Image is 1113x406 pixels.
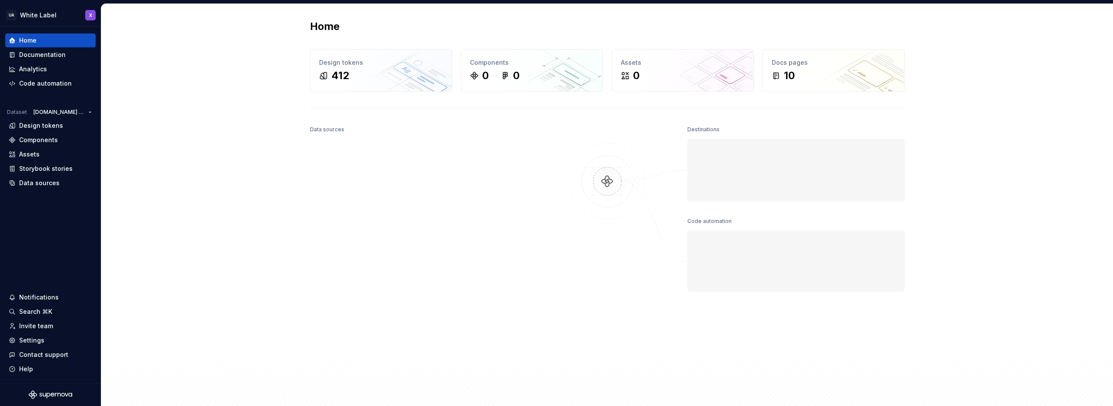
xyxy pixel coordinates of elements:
a: Components00 [461,49,603,92]
div: 412 [331,69,349,83]
button: Contact support [5,348,96,362]
div: Documentation [19,50,66,59]
a: Assets0 [612,49,754,92]
a: Components [5,133,96,147]
div: Notifications [19,293,59,302]
button: [DOMAIN_NAME] Data Set [30,106,96,118]
a: Documentation [5,48,96,62]
div: UA [6,10,17,20]
div: 0 [482,69,489,83]
a: Analytics [5,62,96,76]
div: Storybook stories [19,164,73,173]
a: Docs pages10 [763,49,905,92]
div: Assets [621,58,745,67]
span: [DOMAIN_NAME] Data Set [33,109,85,116]
div: Assets [19,150,40,159]
button: Search ⌘K [5,305,96,319]
div: Analytics [19,65,47,73]
div: Dataset [7,109,27,116]
div: Design tokens [319,58,443,67]
a: Assets [5,147,96,161]
div: Code automation [687,215,732,227]
div: Settings [19,336,44,345]
div: X [89,12,92,19]
a: Code automation [5,77,96,90]
svg: Supernova Logo [29,390,72,399]
a: Storybook stories [5,162,96,176]
div: Search ⌘K [19,307,52,316]
a: Invite team [5,319,96,333]
div: Invite team [19,322,53,330]
div: Docs pages [772,58,896,67]
div: Data sources [19,179,60,187]
div: 0 [633,69,640,83]
div: Home [19,36,37,45]
div: 10 [784,69,795,83]
div: White Label [20,11,57,20]
div: Design tokens [19,121,63,130]
a: Design tokens [5,119,96,133]
div: Components [19,136,58,144]
button: Help [5,362,96,376]
div: Components [470,58,594,67]
h2: Home [310,20,340,33]
button: UAWhite LabelX [2,6,99,24]
button: Notifications [5,290,96,304]
a: Design tokens412 [310,49,452,92]
div: Data sources [310,123,344,136]
a: Settings [5,333,96,347]
div: Contact support [19,350,68,359]
a: Data sources [5,176,96,190]
div: Destinations [687,123,720,136]
a: Home [5,33,96,47]
div: Help [19,365,33,373]
div: 0 [513,69,520,83]
div: Code automation [19,79,72,88]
